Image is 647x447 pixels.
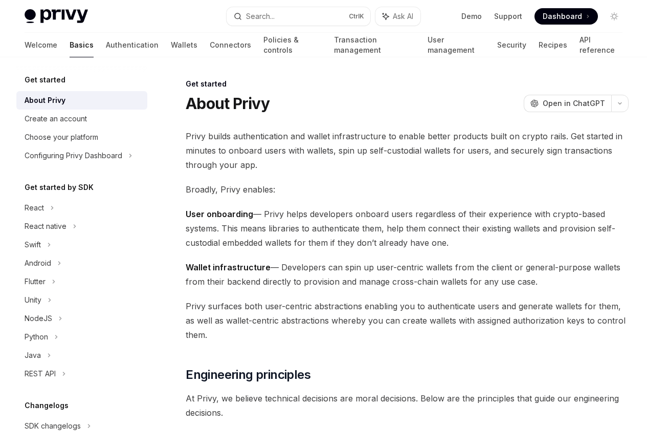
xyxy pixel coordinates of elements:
[25,368,56,380] div: REST API
[25,275,46,288] div: Flutter
[25,74,65,86] h5: Get started
[524,95,611,112] button: Open in ChatGPT
[349,12,364,20] span: Ctrl K
[25,131,98,143] div: Choose your platform
[186,182,629,197] span: Broadly, Privy enables:
[25,33,57,57] a: Welcome
[186,209,253,219] strong: User onboarding
[186,367,310,383] span: Engineering principles
[186,391,629,420] span: At Privy, we believe technical decisions are moral decisions. Below are the principles that guide...
[428,33,485,57] a: User management
[25,181,94,194] h5: Get started by SDK
[494,11,522,22] a: Support
[186,260,629,289] span: — Developers can spin up user-centric wallets from the client or general-purpose wallets from the...
[25,331,48,343] div: Python
[25,202,44,214] div: React
[334,33,415,57] a: Transaction management
[186,207,629,250] span: — Privy helps developers onboard users regardless of their experience with crypto-based systems. ...
[579,33,622,57] a: API reference
[106,33,159,57] a: Authentication
[16,91,147,110] a: About Privy
[186,129,629,172] span: Privy builds authentication and wallet infrastructure to enable better products built on crypto r...
[246,10,275,23] div: Search...
[393,11,413,22] span: Ask AI
[25,257,51,269] div: Android
[186,262,271,272] strong: Wallet infrastructure
[227,7,370,26] button: Search...CtrlK
[375,7,420,26] button: Ask AI
[263,33,322,57] a: Policies & controls
[25,239,41,251] div: Swift
[25,94,65,107] div: About Privy
[539,33,567,57] a: Recipes
[25,9,88,24] img: light logo
[16,110,147,128] a: Create an account
[25,349,41,361] div: Java
[186,94,270,113] h1: About Privy
[543,98,605,109] span: Open in ChatGPT
[461,11,482,22] a: Demo
[543,11,582,22] span: Dashboard
[25,312,52,325] div: NodeJS
[171,33,197,57] a: Wallets
[25,220,66,232] div: React native
[16,128,147,146] a: Choose your platform
[25,420,81,432] div: SDK changelogs
[210,33,251,57] a: Connectors
[186,299,629,342] span: Privy surfaces both user-centric abstractions enabling you to authenticate users and generate wal...
[25,294,41,306] div: Unity
[186,79,629,89] div: Get started
[534,8,598,25] a: Dashboard
[25,150,122,162] div: Configuring Privy Dashboard
[70,33,94,57] a: Basics
[497,33,526,57] a: Security
[25,399,69,412] h5: Changelogs
[606,8,622,25] button: Toggle dark mode
[25,113,87,125] div: Create an account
